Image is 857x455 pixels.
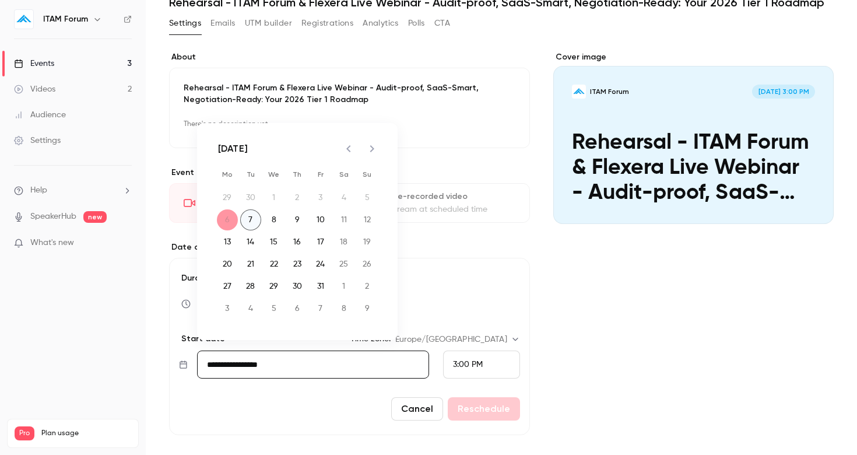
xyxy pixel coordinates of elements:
[217,163,238,186] span: Monday
[240,209,261,230] button: 7
[30,211,76,223] a: SpeakerHub
[264,163,285,186] span: Wednesday
[179,272,520,284] label: Duration
[287,298,308,319] button: 6
[217,276,238,297] button: 27
[360,137,384,160] button: Next month
[443,351,520,379] div: From
[395,334,520,345] div: Europe/[GEOGRAPHIC_DATA]
[333,209,354,230] button: 11
[15,426,34,440] span: Pro
[240,276,261,297] button: 28
[453,360,483,369] span: 3:00 PM
[240,298,261,319] button: 4
[14,135,61,146] div: Settings
[217,232,238,253] button: 13
[264,276,285,297] button: 29
[357,163,378,186] span: Sunday
[352,183,529,223] div: Pre-recorded videoStream at scheduled time
[240,163,261,186] span: Tuesday
[553,51,834,224] section: Cover image
[218,142,248,156] div: [DATE]
[310,209,331,230] button: 10
[14,184,132,197] li: help-dropdown-opener
[287,232,308,253] button: 16
[210,14,235,33] button: Emails
[333,232,354,253] button: 18
[240,254,261,275] button: 21
[217,298,238,319] button: 3
[169,183,347,223] div: LiveGo live at scheduled time
[310,298,331,319] button: 7
[264,254,285,275] button: 22
[287,209,308,230] button: 9
[310,232,331,253] button: 17
[391,397,443,421] button: Cancel
[264,298,285,319] button: 5
[217,254,238,275] button: 20
[179,333,225,345] p: Start date
[14,83,55,95] div: Videos
[333,276,354,297] button: 1
[357,276,378,297] button: 2
[169,167,530,178] p: Event type
[357,232,378,253] button: 19
[389,204,515,215] div: Stream at scheduled time
[264,209,285,230] button: 8
[357,254,378,275] button: 26
[408,14,425,33] button: Polls
[333,163,354,186] span: Saturday
[14,58,54,69] div: Events
[83,211,107,223] span: new
[357,298,378,319] button: 9
[184,115,515,134] p: There's no description yet
[118,238,132,249] iframe: Noticeable Trigger
[169,51,530,63] label: About
[15,10,33,29] img: ITAM Forum
[245,14,292,33] button: UTM builder
[240,232,261,253] button: 14
[14,109,66,121] div: Audience
[310,163,331,186] span: Friday
[333,254,354,275] button: 25
[287,254,308,275] button: 23
[333,298,354,319] button: 8
[389,191,515,202] div: Pre-recorded video
[287,276,308,297] button: 30
[43,13,88,25] h6: ITAM Forum
[310,276,331,297] button: 31
[41,429,131,438] span: Plan usage
[169,242,530,253] label: Date and time
[264,232,285,253] button: 15
[287,163,308,186] span: Thursday
[310,254,331,275] button: 24
[434,14,450,33] button: CTA
[184,82,515,106] p: Rehearsal - ITAM Forum & Flexera Live Webinar - Audit-proof, SaaS-Smart, Negotiation-Ready: Your ...
[30,184,47,197] span: Help
[301,14,353,33] button: Registrations
[553,51,834,63] label: Cover image
[169,14,201,33] button: Settings
[357,209,378,230] button: 12
[30,237,74,249] span: What's new
[363,14,399,33] button: Analytics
